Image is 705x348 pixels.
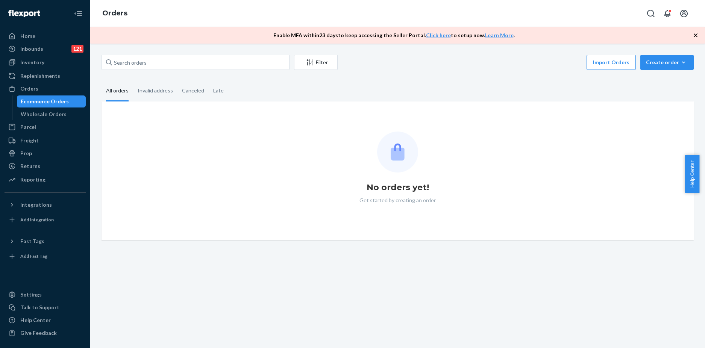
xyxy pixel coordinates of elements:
div: All orders [106,81,129,101]
div: Ecommerce Orders [21,98,69,105]
div: Prep [20,150,32,157]
div: Create order [646,59,688,66]
div: Orders [20,85,38,92]
img: Flexport logo [8,10,40,17]
a: Replenishments [5,70,86,82]
a: Home [5,30,86,42]
a: Wholesale Orders [17,108,86,120]
div: Give Feedback [20,329,57,337]
img: Empty list [377,132,418,172]
a: Orders [5,83,86,95]
div: Help Center [20,316,51,324]
div: Inventory [20,59,44,66]
div: Reporting [20,176,45,183]
div: Invalid address [138,81,173,100]
button: Open account menu [676,6,691,21]
div: Integrations [20,201,52,209]
div: Parcel [20,123,36,131]
button: Open notifications [660,6,675,21]
a: Inbounds121 [5,43,86,55]
button: Help Center [685,155,699,193]
button: Integrations [5,199,86,211]
div: 121 [71,45,83,53]
p: Enable MFA within 23 days to keep accessing the Seller Portal. to setup now. . [273,32,515,39]
a: Click here [426,32,451,38]
div: Canceled [182,81,204,100]
a: Parcel [5,121,86,133]
a: Add Fast Tag [5,250,86,262]
a: Learn More [485,32,514,38]
a: Settings [5,289,86,301]
div: Inbounds [20,45,43,53]
button: Filter [294,55,338,70]
a: Add Integration [5,214,86,226]
div: Freight [20,137,39,144]
a: Returns [5,160,86,172]
button: Give Feedback [5,327,86,339]
button: Open Search Box [643,6,658,21]
button: Fast Tags [5,235,86,247]
input: Search orders [102,55,290,70]
div: Replenishments [20,72,60,80]
div: Wholesale Orders [21,110,67,118]
div: Add Integration [20,216,54,223]
button: Close Navigation [71,6,86,21]
div: Add Fast Tag [20,253,47,259]
ol: breadcrumbs [96,3,133,24]
div: Home [20,32,35,40]
a: Ecommerce Orders [17,95,86,107]
a: Reporting [5,174,86,186]
a: Orders [102,9,127,17]
div: Fast Tags [20,238,44,245]
a: Help Center [5,314,86,326]
h1: No orders yet! [367,182,429,194]
div: Talk to Support [20,304,59,311]
div: Filter [294,59,337,66]
a: Freight [5,135,86,147]
button: Create order [640,55,694,70]
p: Get started by creating an order [359,197,436,204]
div: Late [213,81,224,100]
a: Inventory [5,56,86,68]
a: Prep [5,147,86,159]
div: Returns [20,162,40,170]
button: Talk to Support [5,301,86,313]
div: Settings [20,291,42,298]
button: Import Orders [587,55,636,70]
